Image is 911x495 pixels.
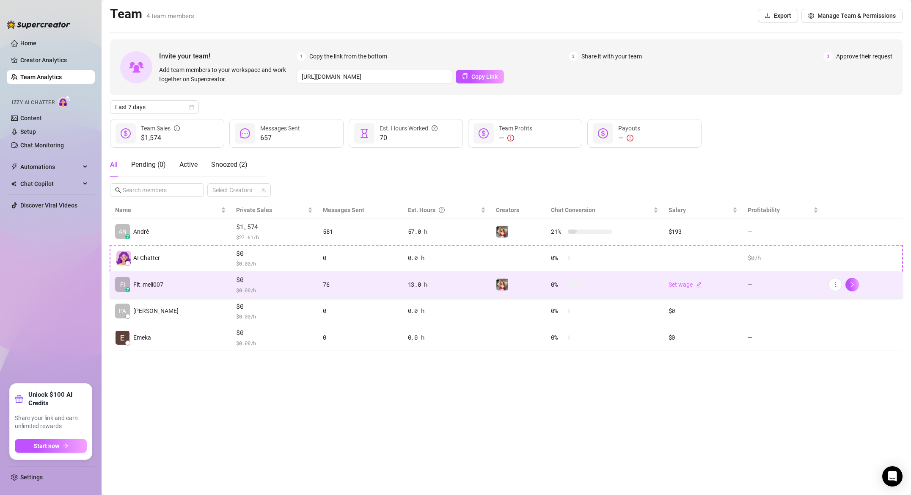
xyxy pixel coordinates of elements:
[20,115,42,122] a: Content
[832,282,838,288] span: more
[28,390,87,407] strong: Unlock $100 AI Credits
[125,287,130,292] div: z
[499,125,532,132] span: Team Profits
[774,12,791,19] span: Export
[408,306,486,315] div: 0.0 h
[408,253,486,263] div: 0.0 h
[119,306,126,315] span: PA
[551,227,564,236] span: 21 %
[743,298,823,325] td: —
[551,333,564,342] span: 0 %
[236,339,313,347] span: $ 0.00 /h
[110,202,231,218] th: Name
[408,333,486,342] div: 0.0 h
[58,95,71,108] img: AI Chatter
[15,439,87,453] button: Start nowarrow-right
[551,306,564,315] span: 0 %
[496,226,508,238] img: fit_meli007
[63,443,69,449] span: arrow-right
[236,286,313,294] span: $ 0.00 /h
[669,281,702,288] a: Set wageedit
[110,160,118,170] div: All
[551,253,564,263] span: 0 %
[808,13,814,19] span: setting
[260,125,300,132] span: Messages Sent
[627,135,633,141] span: exclamation-circle
[439,205,445,215] span: question-circle
[491,202,546,218] th: Creators
[120,280,125,289] span: FI
[669,207,686,213] span: Salary
[743,324,823,351] td: —
[20,177,80,191] span: Chat Copilot
[836,52,892,61] span: Approve their request
[359,128,369,138] span: hourglass
[479,128,489,138] span: dollar-circle
[618,133,640,143] div: —
[496,279,508,290] img: fit_meli007
[743,271,823,298] td: —
[380,133,438,143] span: 70
[408,280,486,289] div: 13.0 h
[131,160,166,170] div: Pending ( 0 )
[309,52,387,61] span: Copy the link from the bottom
[33,442,59,449] span: Start now
[15,414,87,431] span: Share your link and earn unlimited rewards
[323,227,397,236] div: 581
[748,253,818,263] div: $0 /h
[261,188,266,193] span: team
[696,282,702,288] span: edit
[20,40,36,47] a: Home
[11,181,17,187] img: Chat Copilot
[125,234,130,239] div: z
[849,282,855,288] span: right
[133,306,179,315] span: [PERSON_NAME]
[765,13,771,19] span: download
[236,249,313,259] span: $0
[121,128,131,138] span: dollar-circle
[743,218,823,245] td: —
[115,101,194,113] span: Last 7 days
[20,53,88,67] a: Creator Analytics
[408,205,479,215] div: Est. Hours
[20,474,43,481] a: Settings
[115,187,121,193] span: search
[817,12,896,19] span: Manage Team & Permissions
[133,227,149,236] span: Andrè
[174,124,180,133] span: info-circle
[123,185,192,195] input: Search members
[20,160,80,174] span: Automations
[380,124,438,133] div: Est. Hours Worked
[569,52,578,61] span: 2
[7,20,70,29] img: logo-BBDzfeDw.svg
[12,99,55,107] span: Izzy AI Chatter
[551,280,564,289] span: 0 %
[551,207,595,213] span: Chat Conversion
[471,73,498,80] span: Copy Link
[20,202,77,209] a: Discover Viral Videos
[748,207,780,213] span: Profitability
[110,6,194,22] h2: Team
[432,124,438,133] span: question-circle
[236,233,313,241] span: $ 27.61 /h
[236,207,272,213] span: Private Sales
[20,74,62,80] a: Team Analytics
[133,333,151,342] span: Emeka
[882,466,903,487] div: Open Intercom Messenger
[408,227,486,236] div: 57.0 h
[133,253,160,263] span: AI Chatter
[141,124,180,133] div: Team Sales
[179,160,198,169] span: Active
[20,128,36,135] a: Setup
[499,133,532,143] div: —
[159,51,297,61] span: Invite your team!
[823,52,833,61] span: 3
[758,9,798,22] button: Export
[236,259,313,268] span: $ 0.00 /h
[260,133,300,143] span: 657
[669,306,738,315] div: $0
[236,222,313,232] span: $1,574
[581,52,642,61] span: Share it with your team
[240,128,250,138] span: message
[236,275,313,285] span: $0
